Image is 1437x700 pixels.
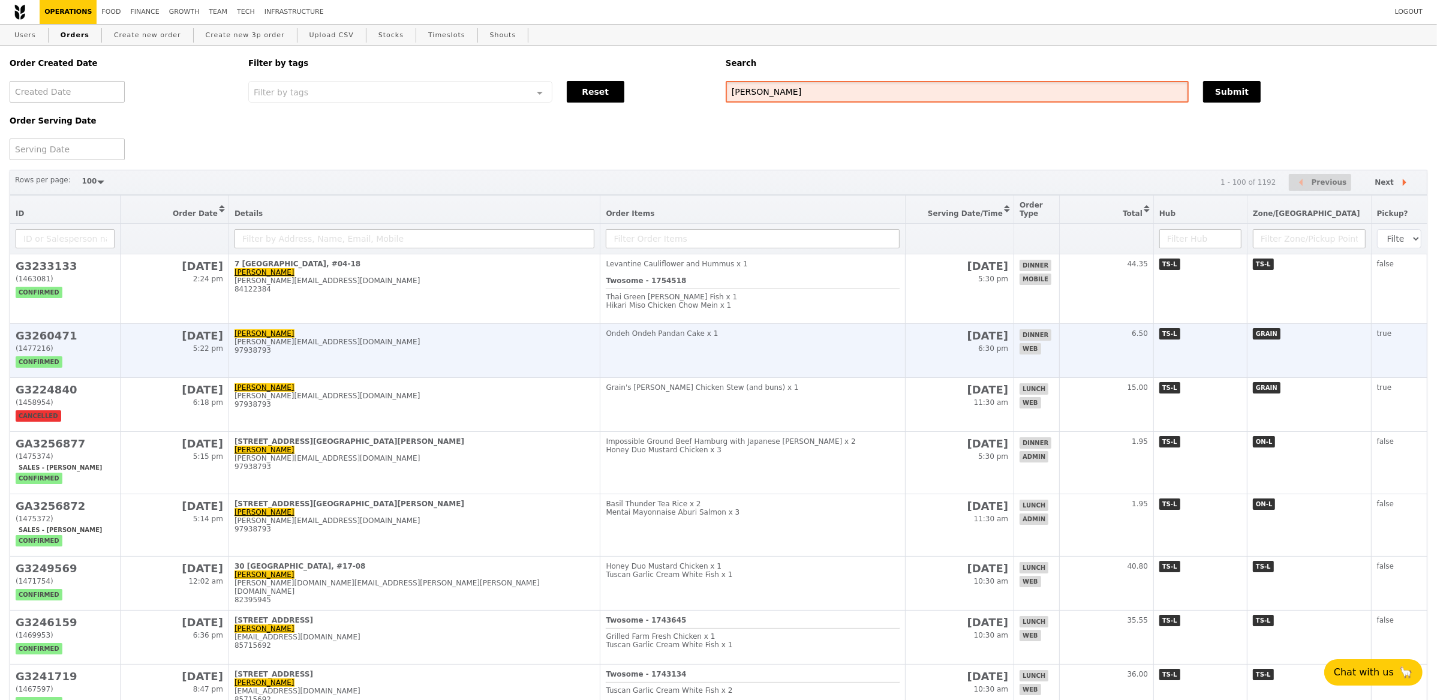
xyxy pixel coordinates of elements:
[16,473,62,484] span: confirmed
[16,398,115,407] div: (1458954)
[1253,209,1360,218] span: Zone/[GEOGRAPHIC_DATA]
[235,260,595,268] div: 7 [GEOGRAPHIC_DATA], #04-18
[1020,437,1051,449] span: dinner
[14,4,25,20] img: Grain logo
[1253,498,1275,510] span: ON-L
[606,500,899,508] div: Basil Thunder Tea Rice x 2
[1253,615,1274,626] span: TS-L
[16,344,115,353] div: (1477216)
[10,25,41,46] a: Users
[126,500,223,512] h2: [DATE]
[16,462,105,473] span: Sales - [PERSON_NAME]
[16,685,115,693] div: (1467597)
[235,209,263,218] span: Details
[235,687,595,695] div: [EMAIL_ADDRESS][DOMAIN_NAME]
[1377,329,1392,338] span: true
[1020,397,1041,408] span: web
[10,81,125,103] input: Created Date
[606,508,899,516] div: Mentai Mayonnaise Aburi Salmon x 3
[911,670,1008,683] h2: [DATE]
[423,25,470,46] a: Timeslots
[978,344,1008,353] span: 6:30 pm
[978,452,1008,461] span: 5:30 pm
[567,81,624,103] button: Reset
[911,437,1008,450] h2: [DATE]
[126,329,223,342] h2: [DATE]
[606,562,899,570] div: Honey Duo Mustard Chicken x 1
[1128,616,1148,624] span: 35.55
[126,437,223,450] h2: [DATE]
[1020,383,1048,395] span: lunch
[16,577,115,585] div: (1471754)
[1253,382,1280,393] span: GRAIN
[235,508,294,516] a: [PERSON_NAME]
[16,229,115,248] input: ID or Salesperson name
[1377,500,1394,508] span: false
[235,462,595,471] div: 97938793
[16,643,62,654] span: confirmed
[16,452,115,461] div: (1475374)
[974,515,1008,523] span: 11:30 am
[1159,561,1180,572] span: TS-L
[1377,209,1408,218] span: Pickup?
[16,616,115,629] h2: G3246159
[1203,81,1261,103] button: Submit
[1159,209,1176,218] span: Hub
[109,25,186,46] a: Create new order
[235,437,595,446] div: [STREET_ADDRESS][GEOGRAPHIC_DATA][PERSON_NAME]
[235,500,595,508] div: [STREET_ADDRESS][GEOGRAPHIC_DATA][PERSON_NAME]
[1128,562,1148,570] span: 40.80
[126,670,223,683] h2: [DATE]
[1132,437,1148,446] span: 1.95
[606,301,731,310] span: Hikari Miso Chicken Chow Mein x 1
[10,116,234,125] h5: Order Serving Date
[126,616,223,629] h2: [DATE]
[606,446,899,454] div: Honey Duo Mustard Chicken x 3
[1159,669,1180,680] span: TS-L
[126,562,223,575] h2: [DATE]
[1253,669,1274,680] span: TS-L
[235,392,595,400] div: [PERSON_NAME][EMAIL_ADDRESS][DOMAIN_NAME]
[16,329,115,342] h2: G3260471
[1220,178,1276,187] div: 1 - 100 of 1192
[16,631,115,639] div: (1469953)
[56,25,94,46] a: Orders
[235,229,595,248] input: Filter by Address, Name, Email, Mobile
[606,641,732,649] span: Tuscan Garlic Cream White Fish x 1
[193,398,223,407] span: 6:18 pm
[1253,328,1280,340] span: GRAIN
[235,678,294,687] a: [PERSON_NAME]
[974,631,1008,639] span: 10:30 am
[911,383,1008,396] h2: [DATE]
[1159,259,1180,270] span: TS-L
[188,577,223,585] span: 12:02 am
[10,139,125,160] input: Serving Date
[235,525,595,533] div: 97938793
[235,400,595,408] div: 97938793
[235,596,595,604] div: 82395945
[1020,684,1041,695] span: web
[606,686,732,695] span: Tuscan Garlic Cream White Fish x 2
[606,277,686,285] b: Twosome - 1754518
[1312,175,1347,190] span: Previous
[974,685,1008,693] span: 10:30 am
[1377,616,1394,624] span: false
[1253,561,1274,572] span: TS-L
[201,25,290,46] a: Create new 3p order
[606,209,654,218] span: Order Items
[16,356,62,368] span: confirmed
[1020,670,1048,681] span: lunch
[235,383,294,392] a: [PERSON_NAME]
[16,287,62,298] span: confirmed
[1377,562,1394,570] span: false
[10,59,234,68] h5: Order Created Date
[485,25,521,46] a: Shouts
[193,515,223,523] span: 5:14 pm
[1132,329,1148,338] span: 6.50
[1020,500,1048,511] span: lunch
[1159,229,1241,248] input: Filter Hub
[1399,665,1413,680] span: 🦙
[235,616,595,624] div: [STREET_ADDRESS]
[235,516,595,525] div: [PERSON_NAME][EMAIL_ADDRESS][DOMAIN_NAME]
[606,670,686,678] b: Twosome - 1743134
